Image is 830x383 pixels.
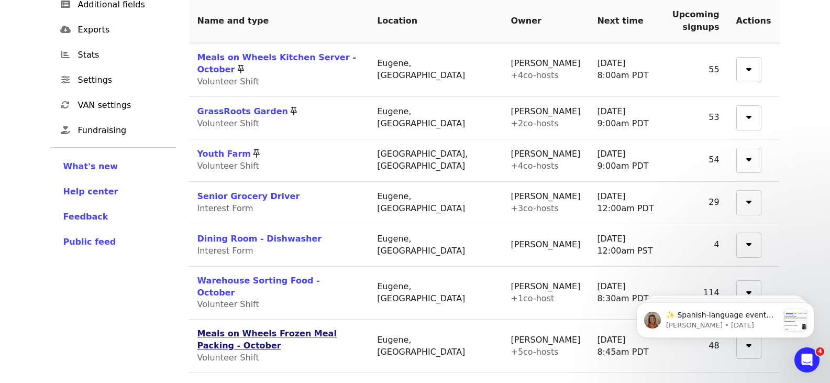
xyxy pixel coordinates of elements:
div: + 3 co-host s [511,203,580,215]
i: sliders-h icon [61,75,70,85]
a: VAN settings [51,93,176,118]
a: Youth Farm [197,149,251,159]
div: 53 [672,112,720,124]
a: Fundraising [51,118,176,143]
span: Volunteer Shift [197,299,259,309]
td: [PERSON_NAME] [502,224,589,267]
div: Eugene, [GEOGRAPHIC_DATA] [377,58,494,82]
a: Feedback [63,211,164,223]
div: + 4 co-host s [511,70,580,82]
i: sort-down icon [746,63,751,73]
td: [PERSON_NAME] [502,97,589,139]
div: Eugene, [GEOGRAPHIC_DATA] [377,106,494,130]
a: Meals on Wheels Frozen Meal Packing - October [197,329,337,351]
div: 54 [672,154,720,166]
span: Public feed [63,237,116,247]
i: sort-down icon [746,195,751,205]
div: + 2 co-host s [511,118,580,130]
div: + 1 co-host [511,293,580,305]
td: [DATE] 9:00am PDT [589,139,663,182]
span: Help center [63,187,118,196]
a: Meals on Wheels Kitchen Server - October [197,52,356,74]
i: sort-down icon [746,153,751,163]
a: Public feed [63,236,164,248]
a: Settings [51,68,176,93]
span: Interest Form [197,203,253,213]
td: [PERSON_NAME] [502,139,589,182]
span: Stats [78,49,168,61]
div: 4 [672,239,720,251]
span: 4 [816,347,824,356]
span: Volunteer Shift [197,118,259,128]
iframe: Intercom live chat [794,347,820,373]
p: Message from Megan, sent 23w ago [46,39,159,49]
a: What's new [63,160,164,173]
td: [DATE] 12:00am PDT [589,182,663,224]
i: thumbtack icon [291,106,297,116]
td: [PERSON_NAME] [502,43,589,97]
a: Exports [51,17,176,42]
i: chart-bar icon [61,50,70,60]
a: Stats [51,42,176,68]
span: VAN settings [78,99,168,112]
i: sort-down icon [746,111,751,121]
div: [GEOGRAPHIC_DATA], [GEOGRAPHIC_DATA] [377,148,494,172]
td: [DATE] 9:00am PDT [589,97,663,139]
span: Volunteer Shift [197,353,259,363]
i: cloud-download icon [60,25,71,35]
i: sort-down icon [746,238,751,248]
span: Exports [78,24,168,36]
td: [DATE] 8:30am PDT [589,267,663,320]
td: [DATE] 12:00am PST [589,224,663,267]
span: Interest Form [197,246,253,256]
div: Eugene, [GEOGRAPHIC_DATA] [377,281,494,305]
span: Settings [78,74,168,86]
i: thumbtack icon [238,64,244,74]
a: Senior Grocery Driver [197,191,300,201]
span: Feedback [63,212,108,222]
td: [PERSON_NAME] [502,267,589,320]
span: Volunteer Shift [197,161,259,171]
td: [DATE] 8:45am PDT [589,320,663,373]
i: thumbtack icon [253,149,260,159]
span: Volunteer Shift [197,76,259,86]
div: Eugene, [GEOGRAPHIC_DATA] [377,334,494,358]
iframe: Intercom notifications message [621,281,830,355]
a: Warehouse Sorting Food - October [197,276,320,298]
td: [DATE] 8:00am PDT [589,43,663,97]
div: + 4 co-host s [511,160,580,172]
div: + 5 co-host s [511,346,580,358]
span: Fundraising [78,124,168,137]
span: Upcoming signups [672,9,720,32]
span: ✨ Spanish-language event feeds are here! Spanish-language events are now easier than ever to find... [46,29,156,163]
div: 55 [672,64,720,76]
a: Help center [63,185,164,198]
td: [PERSON_NAME] [502,320,589,373]
td: [PERSON_NAME] [502,182,589,224]
div: 29 [672,196,720,209]
div: Eugene, [GEOGRAPHIC_DATA] [377,191,494,215]
a: GrassRoots Garden [197,106,288,116]
div: Eugene, [GEOGRAPHIC_DATA] [377,233,494,257]
a: Dining Room - Dishwasher [197,234,322,244]
span: What's new [63,161,118,171]
i: sync icon [61,100,70,110]
i: hand-holding-heart icon [61,125,70,135]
